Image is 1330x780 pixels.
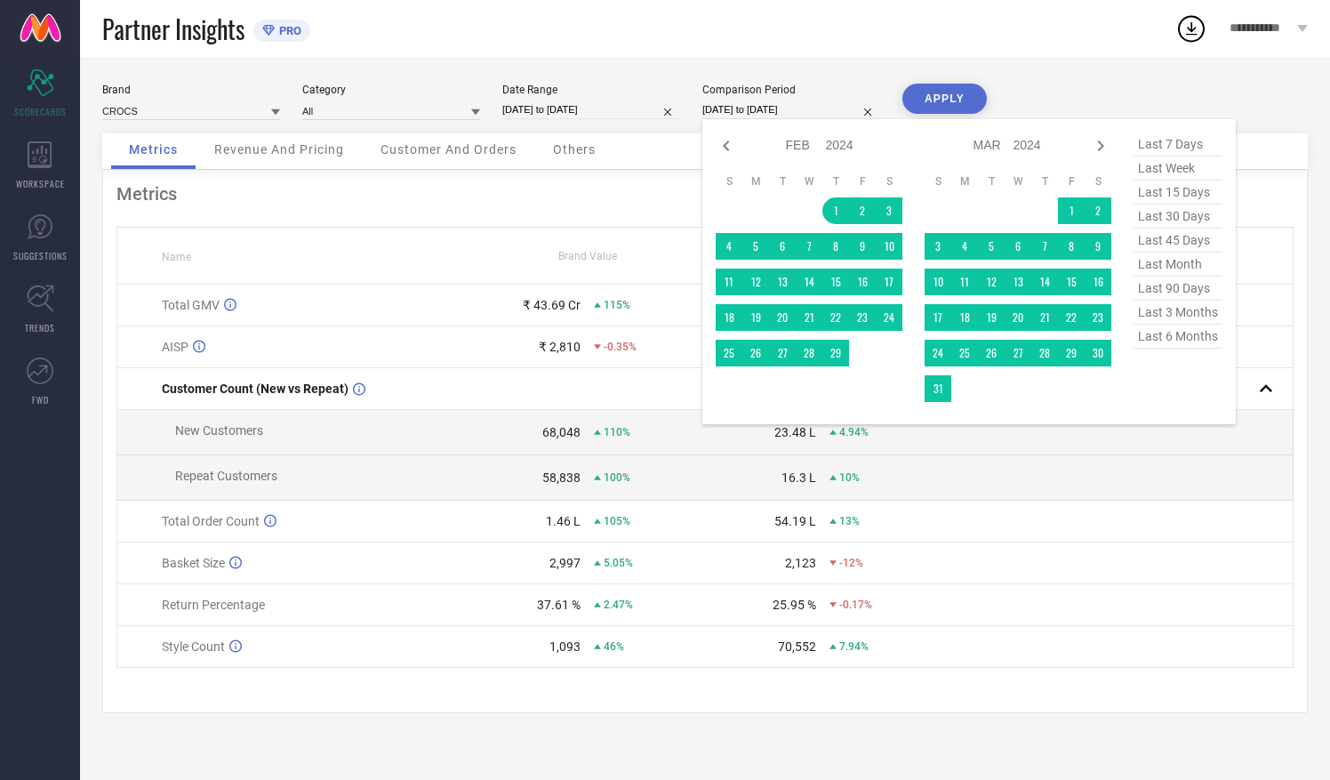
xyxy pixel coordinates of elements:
th: Wednesday [796,174,822,189]
div: ₹ 2,810 [539,340,581,354]
td: Fri Mar 08 2024 [1058,233,1085,260]
div: 37.61 % [537,598,581,612]
td: Thu Mar 07 2024 [1031,233,1058,260]
td: Tue Mar 26 2024 [978,340,1005,366]
span: 4.94% [839,426,869,438]
td: Mon Feb 26 2024 [742,340,769,366]
div: 54.19 L [774,514,816,528]
td: Sat Feb 24 2024 [876,304,902,331]
span: AISP [162,340,188,354]
span: last month [1134,253,1222,277]
input: Select date range [502,101,680,119]
span: SCORECARDS [14,105,67,118]
span: TRENDS [25,321,55,334]
span: Style Count [162,639,225,654]
td: Sun Mar 03 2024 [925,233,951,260]
span: last 45 days [1134,229,1222,253]
span: Revenue And Pricing [214,142,344,157]
th: Friday [849,174,876,189]
span: Others [553,142,596,157]
span: FWD [32,393,49,406]
td: Wed Feb 14 2024 [796,269,822,295]
span: 100% [604,471,630,484]
td: Sun Mar 17 2024 [925,304,951,331]
td: Wed Mar 13 2024 [1005,269,1031,295]
span: 105% [604,515,630,527]
span: Total GMV [162,298,220,312]
th: Friday [1058,174,1085,189]
td: Fri Feb 23 2024 [849,304,876,331]
th: Tuesday [978,174,1005,189]
div: 58,838 [542,470,581,485]
td: Thu Feb 01 2024 [822,197,849,224]
td: Sat Feb 17 2024 [876,269,902,295]
td: Sat Mar 09 2024 [1085,233,1111,260]
th: Monday [951,174,978,189]
div: 23.48 L [774,425,816,439]
td: Mon Feb 05 2024 [742,233,769,260]
span: Return Percentage [162,598,265,612]
td: Thu Feb 29 2024 [822,340,849,366]
div: Brand [102,84,280,96]
td: Sun Feb 11 2024 [716,269,742,295]
td: Sun Mar 10 2024 [925,269,951,295]
span: Total Order Count [162,514,260,528]
span: -0.17% [839,599,872,611]
div: 2,123 [785,556,816,570]
span: last 3 months [1134,301,1222,325]
td: Fri Feb 16 2024 [849,269,876,295]
td: Fri Mar 22 2024 [1058,304,1085,331]
div: 16.3 L [781,470,816,485]
div: 1.46 L [546,514,581,528]
th: Monday [742,174,769,189]
td: Mon Feb 19 2024 [742,304,769,331]
div: Comparison Period [702,84,880,96]
span: 46% [604,640,624,653]
td: Thu Mar 21 2024 [1031,304,1058,331]
td: Tue Feb 13 2024 [769,269,796,295]
span: 2.47% [604,599,633,611]
td: Sat Mar 30 2024 [1085,340,1111,366]
td: Wed Mar 27 2024 [1005,340,1031,366]
td: Mon Feb 12 2024 [742,269,769,295]
div: Open download list [1175,12,1207,44]
span: 10% [839,471,860,484]
span: last 6 months [1134,325,1222,349]
span: Repeat Customers [175,469,277,483]
td: Wed Feb 28 2024 [796,340,822,366]
td: Tue Mar 12 2024 [978,269,1005,295]
th: Tuesday [769,174,796,189]
div: ₹ 43.69 Cr [523,298,581,312]
th: Thursday [1031,174,1058,189]
span: last week [1134,157,1222,181]
td: Mon Mar 25 2024 [951,340,978,366]
span: Customer And Orders [381,142,517,157]
div: 68,048 [542,425,581,439]
td: Thu Feb 08 2024 [822,233,849,260]
td: Fri Feb 09 2024 [849,233,876,260]
div: Previous month [716,135,737,157]
td: Sat Mar 23 2024 [1085,304,1111,331]
span: Metrics [129,142,178,157]
td: Sun Feb 25 2024 [716,340,742,366]
span: WORKSPACE [16,177,65,190]
td: Sat Mar 16 2024 [1085,269,1111,295]
span: Basket Size [162,556,225,570]
th: Saturday [876,174,902,189]
span: Customer Count (New vs Repeat) [162,382,349,396]
td: Fri Mar 15 2024 [1058,269,1085,295]
td: Fri Mar 01 2024 [1058,197,1085,224]
span: 110% [604,426,630,438]
td: Wed Feb 21 2024 [796,304,822,331]
td: Sat Feb 03 2024 [876,197,902,224]
span: 115% [604,299,630,311]
div: Category [302,84,480,96]
span: New Customers [175,423,263,438]
span: Name [162,251,191,263]
input: Select comparison period [702,101,880,119]
td: Wed Mar 20 2024 [1005,304,1031,331]
td: Thu Mar 28 2024 [1031,340,1058,366]
span: Partner Insights [102,11,244,47]
span: last 15 days [1134,181,1222,205]
th: Sunday [925,174,951,189]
